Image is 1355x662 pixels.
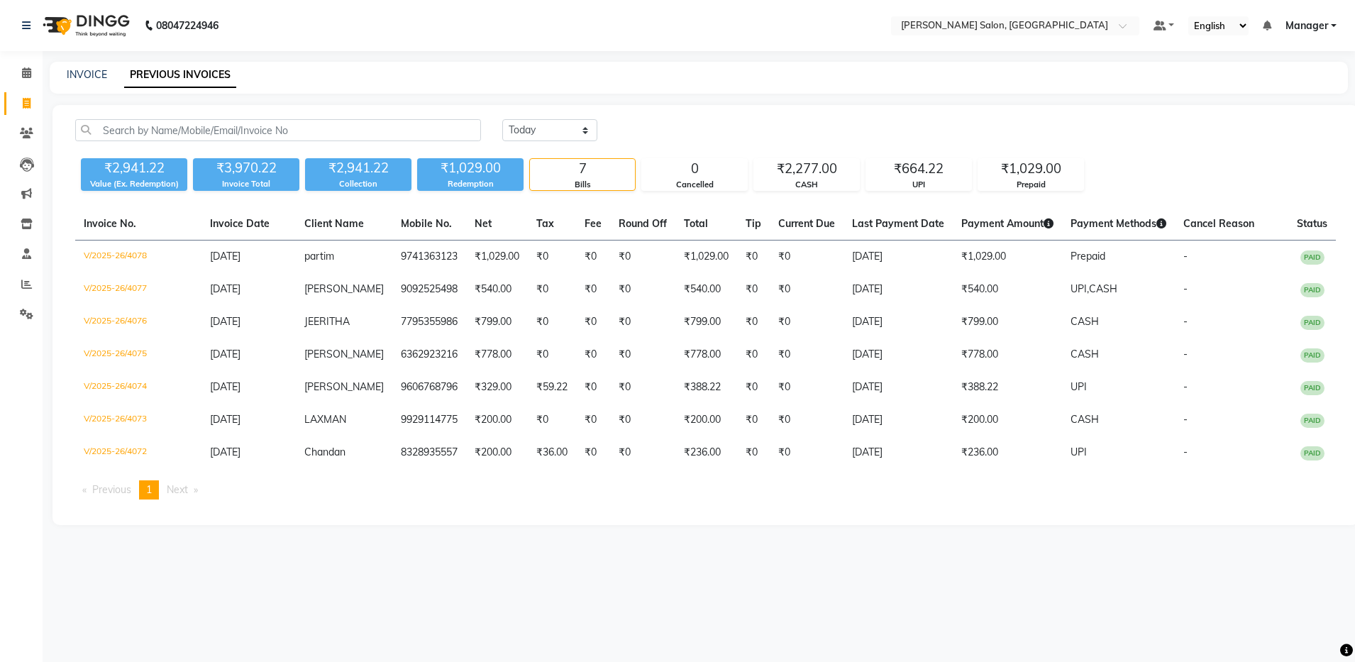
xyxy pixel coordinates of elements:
[304,413,346,426] span: LAXMAN
[675,436,737,469] td: ₹236.00
[417,158,524,178] div: ₹1,029.00
[1300,316,1324,330] span: PAID
[953,338,1062,371] td: ₹778.00
[210,348,240,360] span: [DATE]
[210,446,240,458] span: [DATE]
[1183,217,1254,230] span: Cancel Reason
[392,273,466,306] td: 9092525498
[417,178,524,190] div: Redemption
[466,404,528,436] td: ₹200.00
[466,436,528,469] td: ₹200.00
[304,217,364,230] span: Client Name
[585,217,602,230] span: Fee
[1183,446,1188,458] span: -
[1300,381,1324,395] span: PAID
[392,338,466,371] td: 6362923216
[610,371,675,404] td: ₹0
[770,436,844,469] td: ₹0
[1071,250,1105,263] span: Prepaid
[675,371,737,404] td: ₹388.22
[528,338,576,371] td: ₹0
[1300,446,1324,460] span: PAID
[210,413,240,426] span: [DATE]
[770,371,844,404] td: ₹0
[81,178,187,190] div: Value (Ex. Redemption)
[770,338,844,371] td: ₹0
[684,217,708,230] span: Total
[193,158,299,178] div: ₹3,970.22
[466,371,528,404] td: ₹329.00
[1089,282,1117,295] span: CASH
[36,6,133,45] img: logo
[737,241,770,274] td: ₹0
[304,250,334,263] span: partim
[844,338,953,371] td: [DATE]
[737,404,770,436] td: ₹0
[576,404,610,436] td: ₹0
[304,315,350,328] span: JEERITHA
[1297,217,1327,230] span: Status
[466,338,528,371] td: ₹778.00
[475,217,492,230] span: Net
[737,436,770,469] td: ₹0
[75,404,201,436] td: V/2025-26/4073
[1071,446,1087,458] span: UPI
[1183,348,1188,360] span: -
[528,241,576,274] td: ₹0
[210,380,240,393] span: [DATE]
[75,338,201,371] td: V/2025-26/4075
[210,217,270,230] span: Invoice Date
[953,273,1062,306] td: ₹540.00
[961,217,1053,230] span: Payment Amount
[866,179,971,191] div: UPI
[528,436,576,469] td: ₹36.00
[392,371,466,404] td: 9606768796
[528,273,576,306] td: ₹0
[304,348,384,360] span: [PERSON_NAME]
[737,306,770,338] td: ₹0
[675,241,737,274] td: ₹1,029.00
[1183,250,1188,263] span: -
[675,404,737,436] td: ₹200.00
[1183,315,1188,328] span: -
[1071,217,1166,230] span: Payment Methods
[305,158,411,178] div: ₹2,941.22
[156,6,219,45] b: 08047224946
[576,273,610,306] td: ₹0
[746,217,761,230] span: Tip
[770,241,844,274] td: ₹0
[576,436,610,469] td: ₹0
[392,436,466,469] td: 8328935557
[844,306,953,338] td: [DATE]
[642,179,747,191] div: Cancelled
[978,159,1083,179] div: ₹1,029.00
[530,179,635,191] div: Bills
[304,282,384,295] span: [PERSON_NAME]
[1183,282,1188,295] span: -
[610,436,675,469] td: ₹0
[576,338,610,371] td: ₹0
[1071,282,1089,295] span: UPI,
[210,282,240,295] span: [DATE]
[146,483,152,496] span: 1
[953,371,1062,404] td: ₹388.22
[528,371,576,404] td: ₹59.22
[576,241,610,274] td: ₹0
[844,273,953,306] td: [DATE]
[844,436,953,469] td: [DATE]
[528,306,576,338] td: ₹0
[84,217,136,230] span: Invoice No.
[953,436,1062,469] td: ₹236.00
[675,306,737,338] td: ₹799.00
[642,159,747,179] div: 0
[466,241,528,274] td: ₹1,029.00
[193,178,299,190] div: Invoice Total
[770,273,844,306] td: ₹0
[75,306,201,338] td: V/2025-26/4076
[1300,250,1324,265] span: PAID
[392,306,466,338] td: 7795355986
[576,306,610,338] td: ₹0
[953,306,1062,338] td: ₹799.00
[610,338,675,371] td: ₹0
[576,371,610,404] td: ₹0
